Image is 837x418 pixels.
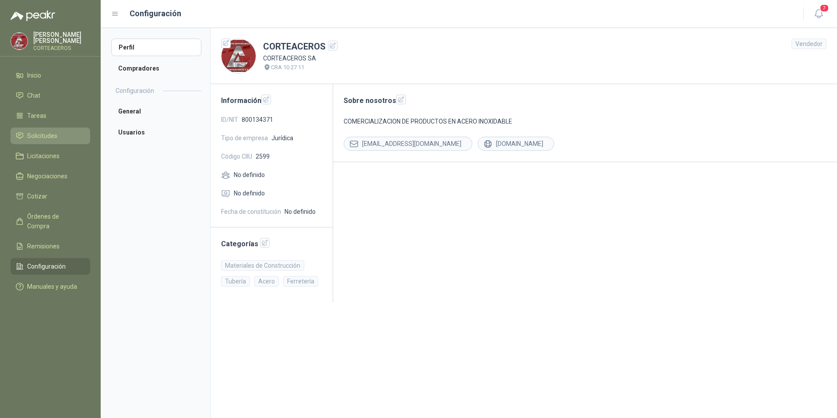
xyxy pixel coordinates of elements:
div: Ferretería [283,276,318,287]
a: Solicitudes [11,128,90,144]
h2: Configuración [116,86,154,96]
span: No definido [285,207,316,216]
p: CRA 10 27 11 [271,63,304,72]
a: Compradores [111,60,201,77]
img: Company Logo [222,39,256,73]
span: 7 [819,4,829,12]
span: Chat [27,91,40,100]
a: Manuales y ayuda [11,278,90,295]
h1: Configuración [130,7,181,20]
button: 7 [811,6,826,22]
span: Manuales y ayuda [27,282,77,291]
h2: Categorías [221,238,322,249]
span: Tipo de empresa [221,133,268,143]
p: [PERSON_NAME] [PERSON_NAME] [33,32,90,44]
span: Negociaciones [27,171,67,181]
span: No definido [234,188,265,198]
span: No definido [234,170,265,180]
span: Cotizar [27,191,47,201]
p: COMERCIALIZACION DE PRODUCTOS EN ACERO INOXIDABLE [344,117,826,126]
span: 2599 [256,152,270,161]
div: Acero [254,276,279,287]
div: Tubería [221,276,250,287]
span: Tareas [27,111,46,120]
div: [EMAIL_ADDRESS][DOMAIN_NAME] [344,137,472,151]
div: Materiales de Construcción [221,260,304,271]
img: Company Logo [11,33,28,50]
span: Fecha de constitución [221,207,281,216]
span: Solicitudes [27,131,57,141]
a: Chat [11,87,90,104]
div: Vendedor [791,39,826,49]
a: Remisiones [11,238,90,255]
a: Usuarios [111,124,201,141]
span: 800134371 [242,115,273,124]
div: [DOMAIN_NAME] [478,137,554,151]
a: Configuración [11,258,90,275]
p: CORTEACEROS [33,46,90,51]
a: Cotizar [11,188,90,205]
h1: CORTEACEROS [263,40,338,53]
h2: Sobre nosotros [344,95,826,106]
span: Código CIIU [221,152,252,161]
a: Inicio [11,67,90,84]
span: Órdenes de Compra [27,212,82,231]
a: Negociaciones [11,168,90,184]
span: Remisiones [27,241,60,251]
span: Jurídica [271,133,293,143]
a: Perfil [111,39,201,56]
span: Inicio [27,71,41,80]
a: Tareas [11,107,90,124]
a: Licitaciones [11,148,90,164]
span: Licitaciones [27,151,60,161]
a: General [111,103,201,120]
img: Logo peakr [11,11,55,21]
span: ID/NIT [221,115,238,124]
a: Órdenes de Compra [11,208,90,234]
h2: Información [221,95,322,106]
p: CORTEACEROS SA [263,53,338,63]
span: Configuración [27,262,66,271]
